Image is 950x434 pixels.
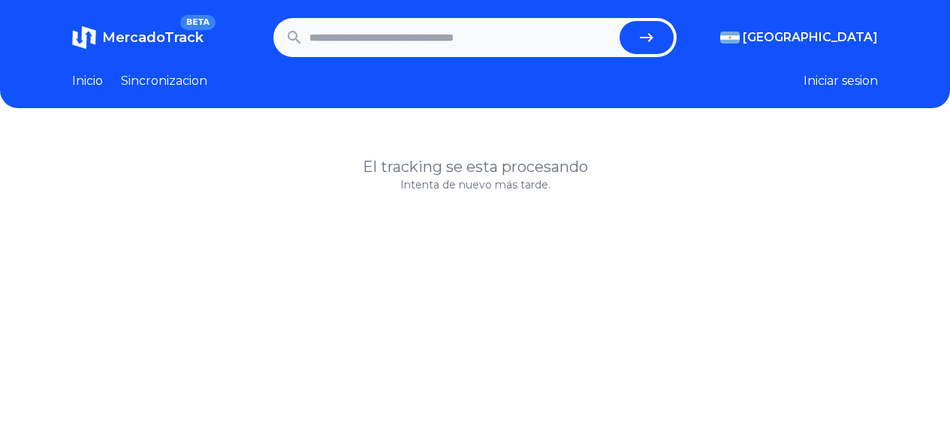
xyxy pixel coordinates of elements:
[180,15,216,30] span: BETA
[804,72,878,90] button: Iniciar sesion
[720,32,740,44] img: Argentina
[743,29,878,47] span: [GEOGRAPHIC_DATA]
[121,72,207,90] a: Sincronizacion
[102,29,204,46] span: MercadoTrack
[72,156,878,177] h1: El tracking se esta procesando
[72,177,878,192] p: Intenta de nuevo más tarde.
[720,29,878,47] button: [GEOGRAPHIC_DATA]
[72,72,103,90] a: Inicio
[72,26,96,50] img: MercadoTrack
[72,26,204,50] a: MercadoTrackBETA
